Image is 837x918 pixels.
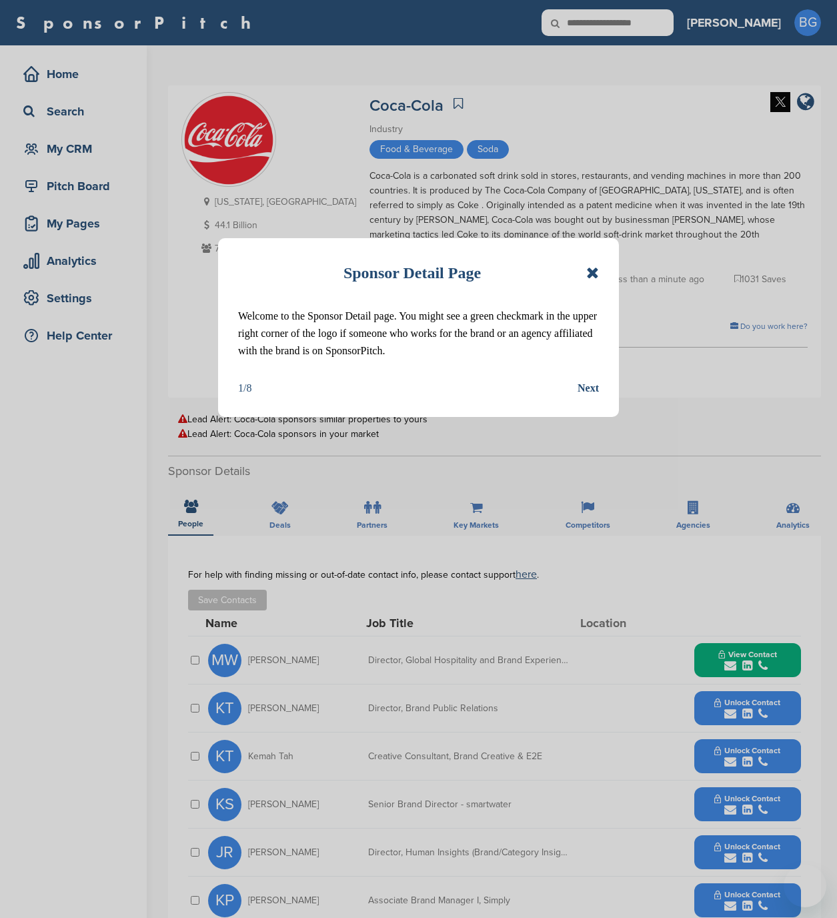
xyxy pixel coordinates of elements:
[578,380,599,397] button: Next
[784,865,826,907] iframe: Button to launch messaging window
[343,258,481,288] h1: Sponsor Detail Page
[238,380,251,397] div: 1/8
[238,308,599,360] p: Welcome to the Sponsor Detail page. You might see a green checkmark in the upper right corner of ...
